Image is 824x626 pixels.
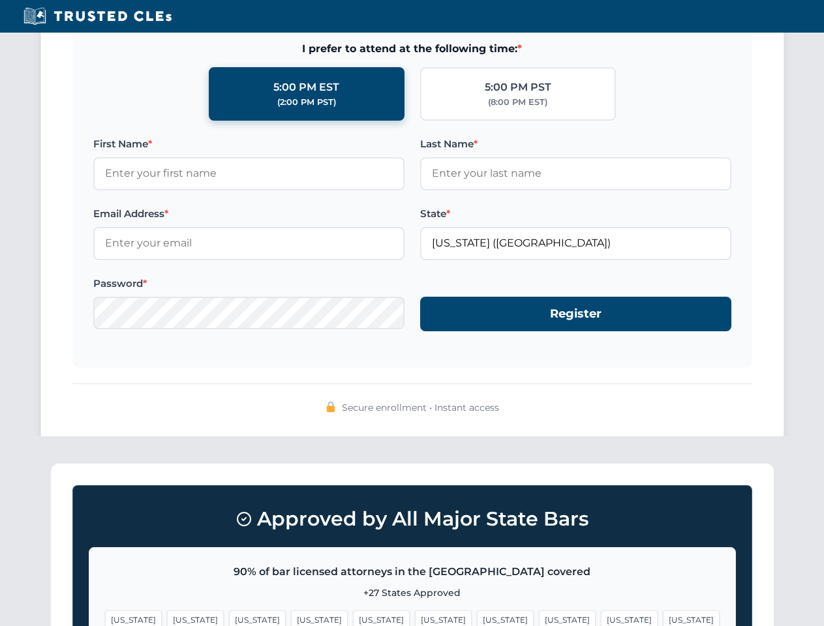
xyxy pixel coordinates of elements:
[420,136,731,152] label: Last Name
[326,402,336,412] img: 🔒
[420,227,731,260] input: Florida (FL)
[89,501,736,537] h3: Approved by All Major State Bars
[105,586,720,600] p: +27 States Approved
[342,400,499,415] span: Secure enrollment • Instant access
[93,157,404,190] input: Enter your first name
[93,206,404,222] label: Email Address
[93,136,404,152] label: First Name
[93,227,404,260] input: Enter your email
[105,563,720,580] p: 90% of bar licensed attorneys in the [GEOGRAPHIC_DATA] covered
[485,79,551,96] div: 5:00 PM PST
[93,276,404,291] label: Password
[277,96,336,109] div: (2:00 PM PST)
[488,96,547,109] div: (8:00 PM EST)
[273,79,339,96] div: 5:00 PM EST
[420,206,731,222] label: State
[20,7,175,26] img: Trusted CLEs
[420,297,731,331] button: Register
[420,157,731,190] input: Enter your last name
[93,40,731,57] span: I prefer to attend at the following time:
